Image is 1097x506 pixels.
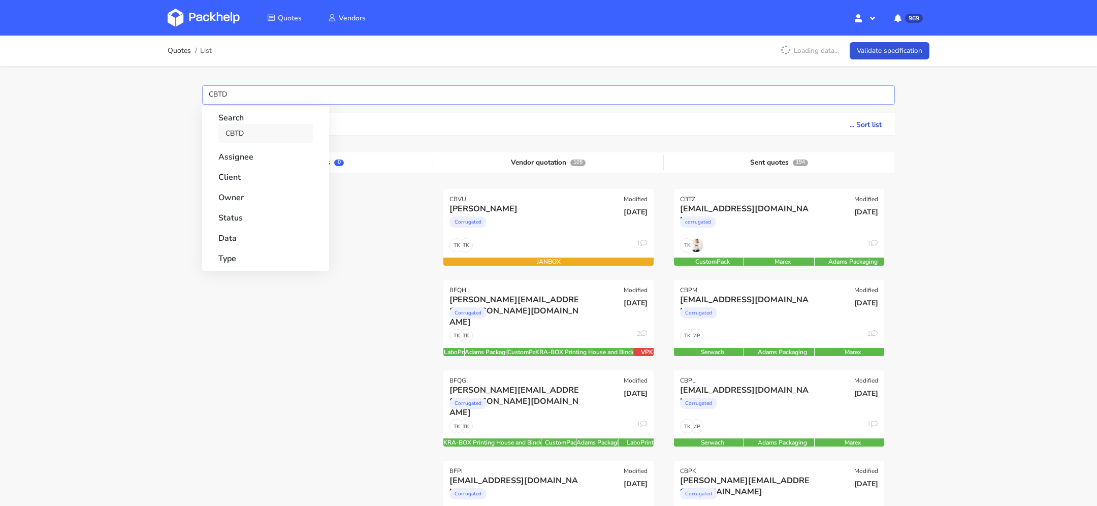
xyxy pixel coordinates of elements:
[459,420,472,433] span: TK
[535,348,640,356] div: KRA-BOX Printing House and Bindery
[867,329,878,343] div: 1
[836,113,895,135] button: ... Sort list
[624,207,648,217] span: [DATE]
[680,294,815,305] div: [EMAIL_ADDRESS][DOMAIN_NAME]
[815,348,891,356] div: Marex
[815,258,891,266] div: Adams Packaging
[541,438,583,447] div: CustomPack
[507,348,542,356] div: CustomPack
[680,385,815,396] div: [EMAIL_ADDRESS][DOMAIN_NAME]
[449,398,487,409] div: Corrugated
[854,286,878,294] div: Modified
[854,376,878,385] div: Modified
[674,370,884,447] a: CBPL Modified [EMAIL_ADDRESS][DOMAIN_NAME] Corrugated [DATE] MP TK 1 Serwach Adams Packaging Marex
[690,239,703,252] img: 54XS1HkMmOZYk2z1bdqMkC32vrL8KSmwJSo.jpg
[867,419,878,433] div: 1
[459,329,472,342] span: TK
[674,189,884,265] a: CBTZ Modified [EMAIL_ADDRESS][DOMAIN_NAME] corrugated [DATE] TK 1 CustomPack Marex Adams Packaging
[450,420,463,433] span: TK
[681,239,694,252] span: TK
[218,185,313,204] strong: Owner
[450,329,463,342] span: TK
[680,307,717,319] div: Corrugated
[636,329,648,343] div: 2
[867,238,878,252] div: 1
[674,348,751,356] div: Serwach
[278,13,302,23] span: Quotes
[854,195,878,203] div: Modified
[624,467,648,475] div: Modified
[680,475,815,486] div: [PERSON_NAME][EMAIL_ADDRESS][DOMAIN_NAME]
[624,286,648,294] div: Modified
[624,298,648,308] span: [DATE]
[443,438,548,447] div: KRA-BOX Printing House and Bindery
[202,85,895,105] input: Start typing to filter or search items below...
[218,206,313,224] strong: Status
[218,124,313,143] a: CBTD
[316,9,378,27] a: Vendors
[854,389,878,398] span: [DATE]
[334,160,343,166] span: 0
[633,348,661,356] div: VPK
[449,216,487,228] div: Corrugated
[674,438,751,447] div: Serwach
[636,238,648,252] div: 1
[218,106,313,124] strong: Search
[664,155,894,170] div: Sent quotes
[433,155,664,170] div: Vendor quotation
[744,258,821,266] div: Marex
[624,389,648,398] span: [DATE]
[674,258,751,266] div: CustomPack
[443,280,654,356] a: BFQH Modified [PERSON_NAME][EMAIL_ADDRESS][PERSON_NAME][DOMAIN_NAME] Corrugated [DATE] TK TK 2 La...
[570,160,586,166] span: 105
[744,438,821,447] div: Adams Packaging
[680,398,717,409] div: Corrugated
[449,294,584,305] div: [PERSON_NAME][EMAIL_ADDRESS][PERSON_NAME][DOMAIN_NAME]
[680,376,696,385] div: CBPL
[449,488,487,499] div: Corrugated
[680,203,815,214] div: [EMAIL_ADDRESS][DOMAIN_NAME]
[681,329,694,342] span: TK
[449,203,584,214] div: [PERSON_NAME]
[793,160,808,166] span: 194
[624,195,648,203] div: Modified
[680,488,717,499] div: Corrugated
[854,479,878,489] span: [DATE]
[576,438,626,447] div: Adams Packaging
[449,286,466,294] div: BFQH
[168,41,212,61] nav: breadcrumb
[680,216,716,228] div: corrugated
[624,376,648,385] div: Modified
[744,348,821,356] div: Adams Packaging
[815,438,891,447] div: Marex
[218,226,313,244] strong: Data
[449,195,466,203] div: CBVU
[690,420,703,433] span: MP
[168,47,191,55] a: Quotes
[449,376,466,385] div: BFQG
[168,9,240,27] img: Dashboard
[854,467,878,475] div: Modified
[905,14,923,23] span: 969
[681,420,694,433] span: TK
[218,165,313,183] strong: Client
[218,145,313,163] strong: Assignee
[624,479,648,489] span: [DATE]
[680,467,696,475] div: CBPK
[449,385,584,396] div: [PERSON_NAME][EMAIL_ADDRESS][PERSON_NAME][DOMAIN_NAME]
[449,467,463,475] div: BFPI
[854,207,878,217] span: [DATE]
[450,239,463,252] span: TK
[443,258,654,266] div: JANBOX
[619,438,661,447] div: LaboPrint
[443,348,471,356] div: LaboPrint
[636,419,648,433] div: 1
[449,475,584,486] div: [EMAIL_ADDRESS][DOMAIN_NAME]
[465,348,514,356] div: Adams Packaging
[218,246,313,265] strong: Type
[850,42,929,60] a: Validate specification
[339,13,366,23] span: Vendors
[200,47,212,55] span: List
[776,42,844,59] p: Loading data...
[680,195,695,203] div: CBTZ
